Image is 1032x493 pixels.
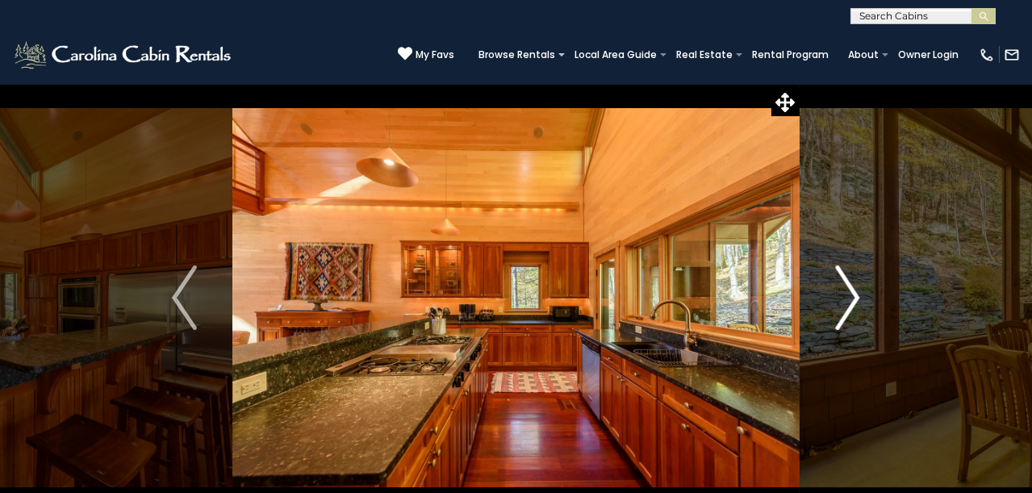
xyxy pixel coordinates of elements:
[470,44,563,66] a: Browse Rentals
[1004,47,1020,63] img: mail-regular-white.png
[835,265,859,330] img: arrow
[979,47,995,63] img: phone-regular-white.png
[566,44,665,66] a: Local Area Guide
[744,44,837,66] a: Rental Program
[398,46,454,63] a: My Favs
[12,39,236,71] img: White-1-2.png
[668,44,741,66] a: Real Estate
[172,265,196,330] img: arrow
[890,44,967,66] a: Owner Login
[840,44,887,66] a: About
[416,48,454,62] span: My Favs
